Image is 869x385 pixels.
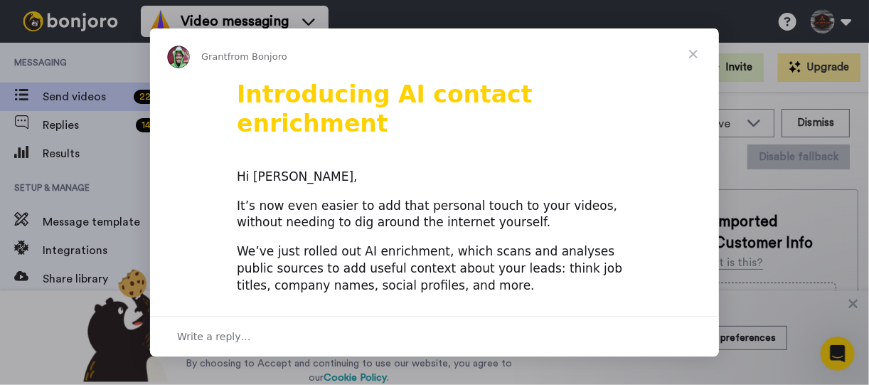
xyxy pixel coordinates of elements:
[668,28,719,80] span: Close
[201,51,228,62] span: Grant
[150,316,719,357] div: Open conversation and reply
[237,243,632,294] div: We’ve just rolled out AI enrichment, which scans and analyses public sources to add useful contex...
[237,169,632,186] div: Hi [PERSON_NAME],
[167,46,190,68] img: Profile image for Grant
[237,198,632,232] div: It’s now even easier to add that personal touch to your videos, without needing to dig around the...
[177,327,251,346] span: Write a reply…
[237,80,533,137] b: Introducing AI contact enrichment
[228,51,287,62] span: from Bonjoro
